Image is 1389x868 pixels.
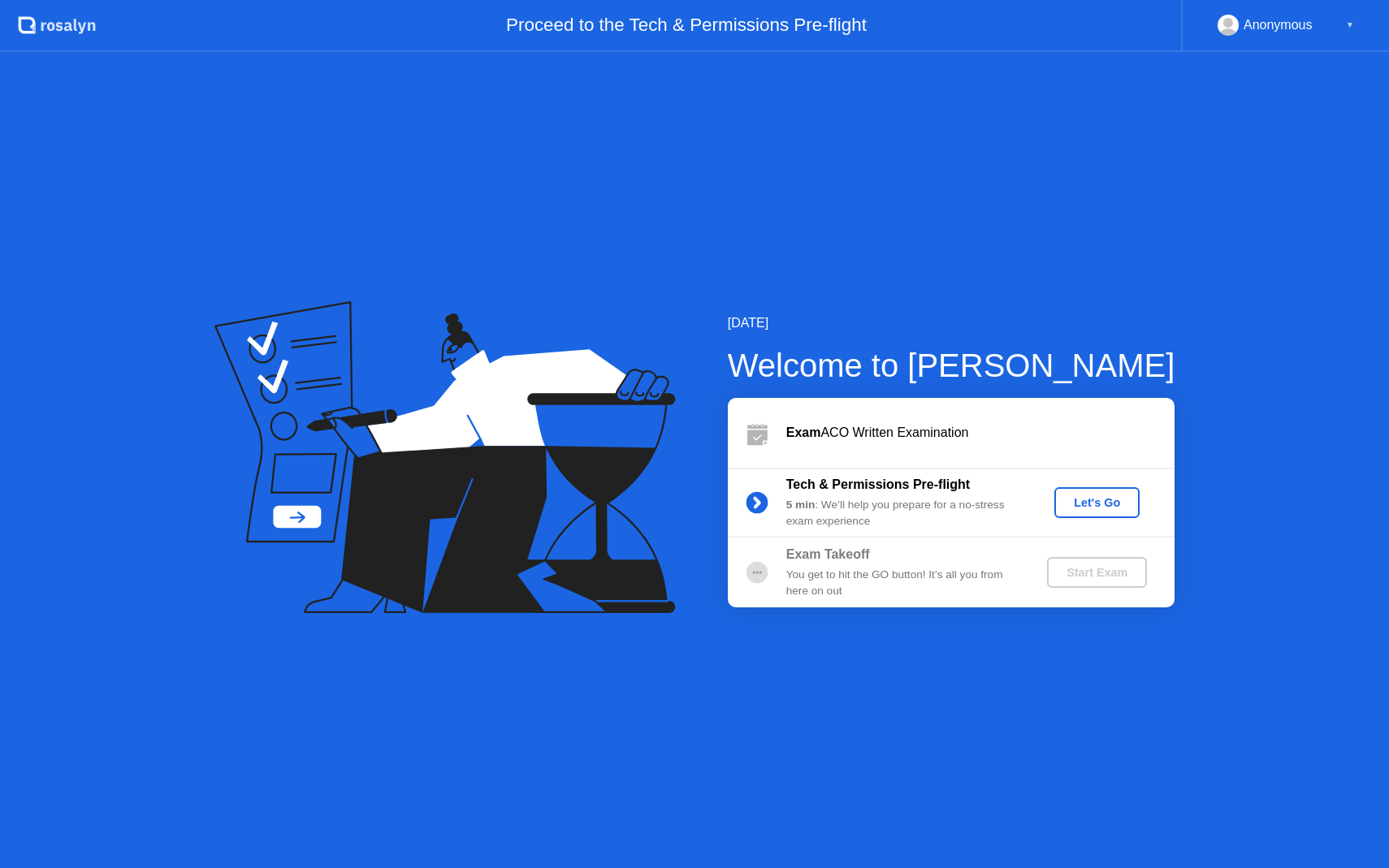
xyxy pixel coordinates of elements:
[786,477,970,491] b: Tech & Permissions Pre-flight
[786,425,821,439] b: Exam
[1244,15,1313,36] div: Anonymous
[786,423,1175,443] div: ACO Written Examination
[786,547,870,561] b: Exam Takeoff
[1054,566,1140,579] div: Start Exam
[786,567,1020,600] div: You get to hit the GO button! It’s all you from here on out
[1047,557,1147,588] button: Start Exam
[728,341,1175,390] div: Welcome to [PERSON_NAME]
[1054,487,1140,518] button: Let's Go
[786,497,1020,530] div: : We’ll help you prepare for a no-stress exam experience
[1346,15,1354,36] div: ▼
[786,499,816,511] b: 5 min
[1061,496,1133,509] div: Let's Go
[728,313,1175,333] div: [DATE]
